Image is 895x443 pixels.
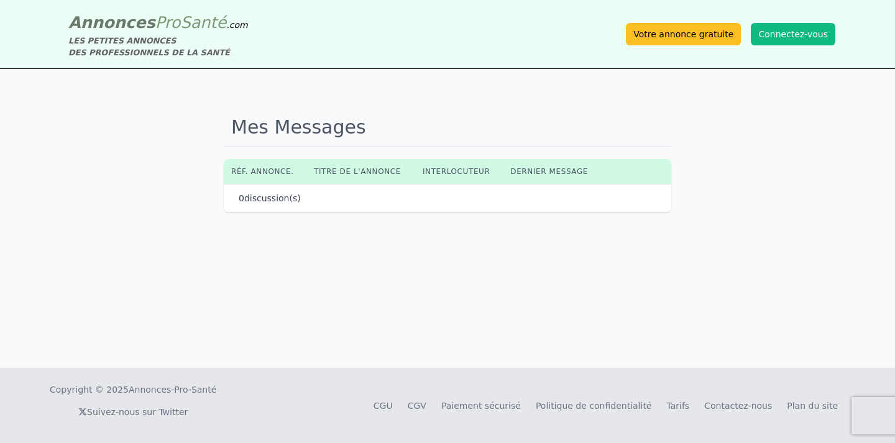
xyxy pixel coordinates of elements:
span: .com [226,20,247,30]
a: Plan du site [787,401,838,411]
a: Votre annonce gratuite [626,23,741,45]
a: Annonces-Pro-Santé [129,383,216,396]
a: Contactez-nous [704,401,772,411]
a: AnnoncesProSanté.com [68,13,248,32]
span: Santé [180,13,226,32]
p: discussion(s) [239,192,301,204]
th: Réf. annonce. [224,159,306,184]
a: Tarifs [666,401,689,411]
span: Annonces [68,13,155,32]
th: Titre de l'annonce [306,159,415,184]
span: Pro [155,13,181,32]
th: Dernier message [503,159,602,184]
div: Copyright © 2025 [50,383,216,396]
a: CGV [408,401,426,411]
button: Connectez-vous [751,23,835,45]
a: Politique de confidentialité [536,401,652,411]
th: Interlocuteur [415,159,503,184]
a: Paiement sécurisé [441,401,521,411]
span: 0 [239,193,244,203]
a: Suivez-nous sur Twitter [78,407,188,417]
a: CGU [374,401,393,411]
div: LES PETITES ANNONCES DES PROFESSIONNELS DE LA SANTÉ [68,35,248,58]
h1: Mes Messages [224,109,671,147]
